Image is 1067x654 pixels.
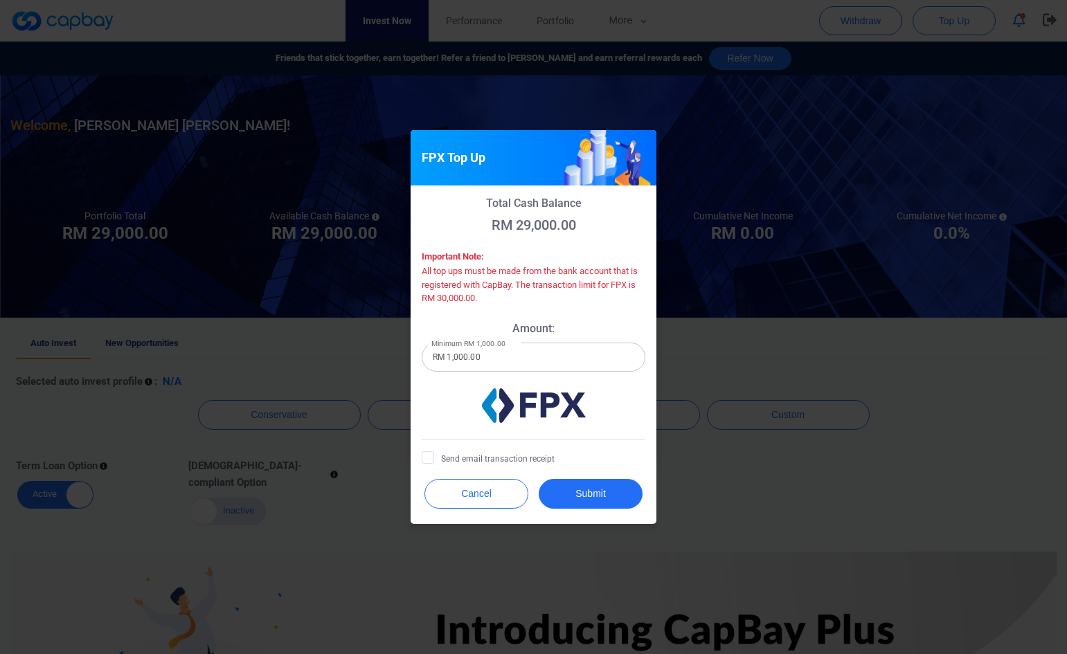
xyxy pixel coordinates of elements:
[539,479,643,509] button: Submit
[422,451,555,465] span: Send email transaction receipt
[422,264,645,305] p: All top ups must be made from the bank account that is registered with CapBay. The transaction li...
[431,338,505,349] label: Minimum RM 1,000.00
[422,217,645,233] p: RM 29,000.00
[422,293,475,303] span: RM 30,000.00
[422,251,484,262] strong: Important Note:
[422,197,645,210] p: Total Cash Balance
[482,388,586,423] img: fpxLogo
[422,149,485,166] h5: FPX Top Up
[424,479,528,509] button: Cancel
[422,322,645,335] p: Amount:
